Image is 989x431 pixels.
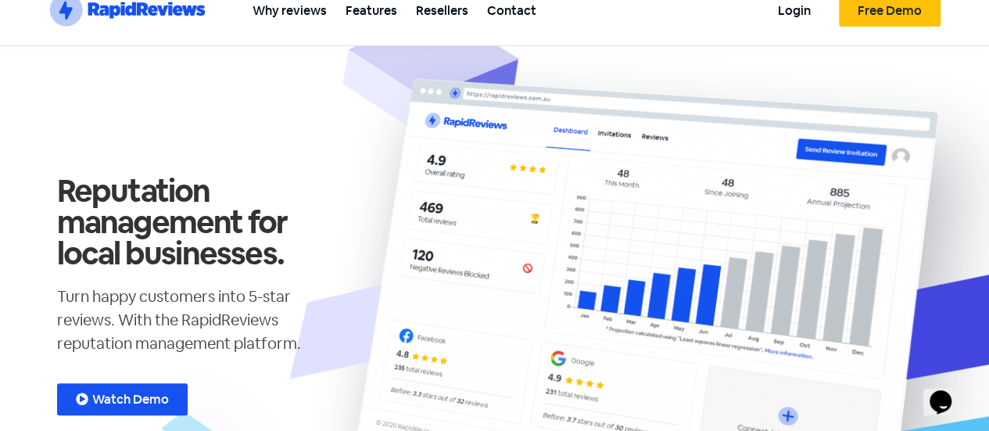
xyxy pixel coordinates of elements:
[57,175,339,269] h1: Reputation management for local businesses.
[858,5,922,17] span: Free Demo
[92,393,169,406] span: Watch Demo
[923,368,973,415] iframe: chat widget
[57,383,188,415] a: Watch Demo
[57,285,339,355] p: Turn happy customers into 5-star reviews. With the RapidReviews reputation management platform.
